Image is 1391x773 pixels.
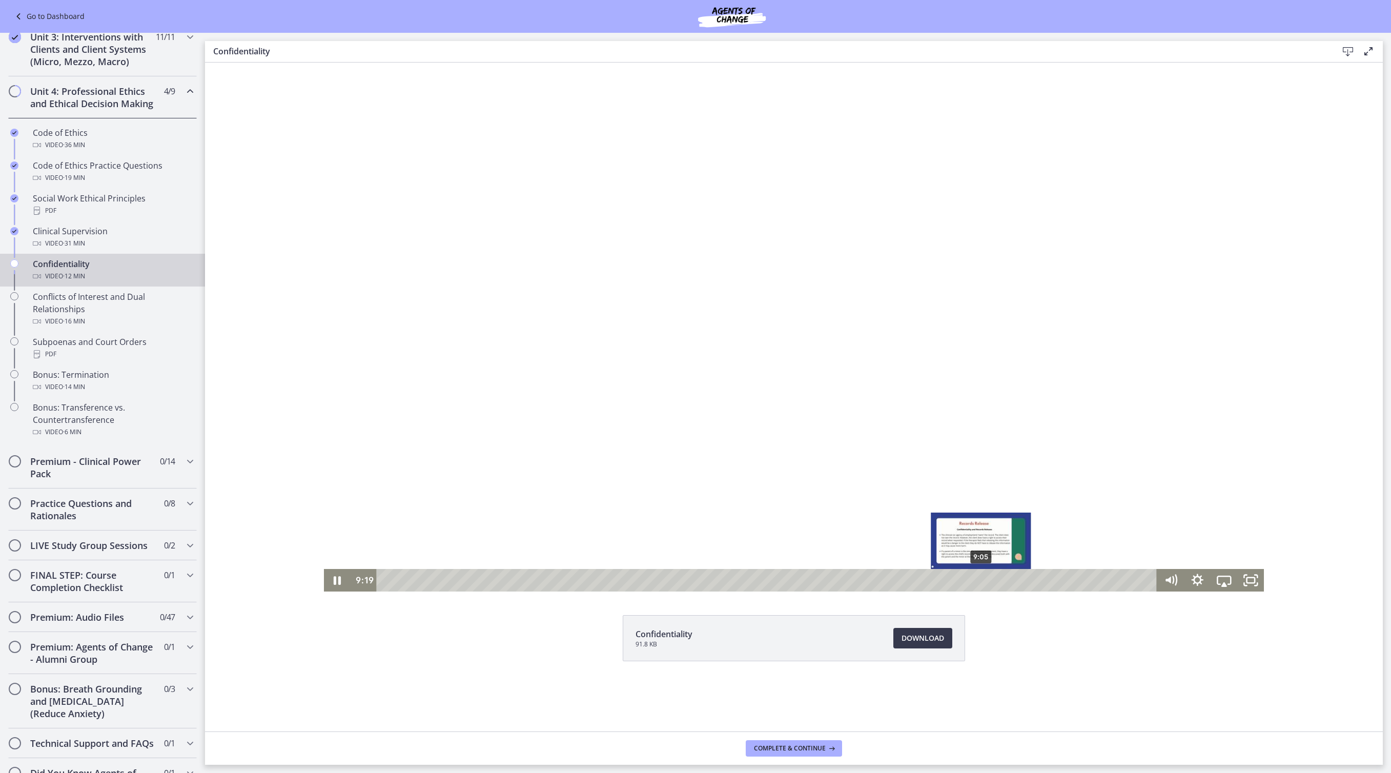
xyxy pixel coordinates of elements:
[33,139,193,151] div: Video
[164,497,175,510] span: 0 / 8
[33,172,193,184] div: Video
[10,161,18,170] i: Completed
[160,455,175,467] span: 0 / 14
[30,569,155,594] h2: FINAL STEP: Course Completion Checklist
[10,129,18,137] i: Completed
[30,85,155,110] h2: Unit 4: Professional Ethics and Ethical Decision Making
[213,45,1321,57] h3: Confidentiality
[33,127,193,151] div: Code of Ethics
[160,611,175,623] span: 0 / 47
[33,205,193,217] div: PDF
[30,737,155,749] h2: Technical Support and FAQs
[30,611,155,623] h2: Premium: Audio Files
[63,270,85,282] span: · 12 min
[63,237,85,250] span: · 31 min
[979,506,1006,529] button: Show settings menu
[33,369,193,393] div: Bonus: Termination
[63,381,85,393] span: · 14 min
[30,455,155,480] h2: Premium - Clinical Power Pack
[205,63,1383,592] iframe: Video Lesson
[33,381,193,393] div: Video
[63,315,85,328] span: · 16 min
[30,539,155,552] h2: LIVE Study Group Sessions
[30,641,155,665] h2: Premium: Agents of Change - Alumni Group
[670,4,793,29] img: Agents of Change
[12,10,85,23] a: Go to Dashboard
[893,628,952,648] a: Download
[33,401,193,438] div: Bonus: Transference vs. Countertransference
[33,291,193,328] div: Conflicts of Interest and Dual Relationships
[164,569,175,581] span: 0 / 1
[33,315,193,328] div: Video
[63,172,85,184] span: · 19 min
[33,237,193,250] div: Video
[164,539,175,552] span: 0 / 2
[30,31,155,68] h2: Unit 3: Interventions with Clients and Client Systems (Micro, Mezzo, Macro)
[636,628,692,640] span: Confidentiality
[30,683,155,720] h2: Bonus: Breath Grounding and [MEDICAL_DATA] (Reduce Anxiety)
[10,227,18,235] i: Completed
[63,139,85,151] span: · 36 min
[33,192,193,217] div: Social Work Ethical Principles
[156,31,175,43] span: 11 / 11
[164,737,175,749] span: 0 / 1
[33,225,193,250] div: Clinical Supervision
[746,740,842,757] button: Complete & continue
[33,348,193,360] div: PDF
[33,258,193,282] div: Confidentiality
[164,641,175,653] span: 0 / 1
[1006,506,1032,529] button: Airplay
[902,632,944,644] span: Download
[10,194,18,202] i: Completed
[30,497,155,522] h2: Practice Questions and Rationales
[9,31,21,43] i: Completed
[754,744,826,752] span: Complete & continue
[33,270,193,282] div: Video
[164,683,175,695] span: 0 / 3
[33,159,193,184] div: Code of Ethics Practice Questions
[33,336,193,360] div: Subpoenas and Court Orders
[952,506,979,529] button: Mute
[1032,506,1059,529] button: Fullscreen
[164,85,175,97] span: 4 / 9
[63,426,81,438] span: · 6 min
[33,426,193,438] div: Video
[636,640,692,648] span: 91.8 KB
